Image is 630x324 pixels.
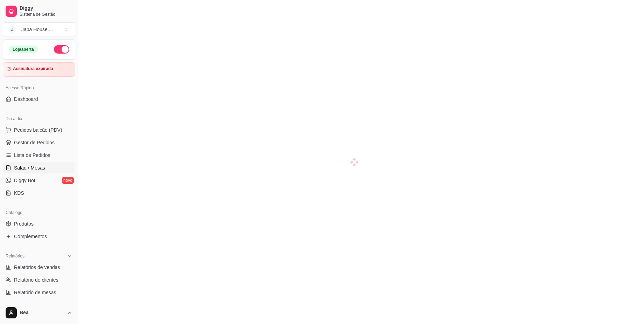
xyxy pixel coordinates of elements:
span: Relatórios de vendas [14,264,60,271]
a: Relatório de mesas [3,287,75,298]
span: Relatórios [6,253,24,259]
a: Relatório de clientes [3,274,75,285]
a: Relatório de fidelidadenovo [3,299,75,311]
button: Pedidos balcão (PDV) [3,124,75,136]
a: DiggySistema de Gestão [3,3,75,20]
span: J [9,26,16,33]
button: Select a team [3,22,75,36]
button: Bea [3,304,75,321]
span: Pedidos balcão (PDV) [14,126,62,133]
span: Lista de Pedidos [14,152,50,159]
a: Dashboard [3,94,75,105]
a: Diggy Botnovo [3,175,75,186]
span: Relatório de mesas [14,289,56,296]
a: Assinatura expirada [3,62,75,77]
a: KDS [3,187,75,199]
div: Acesso Rápido [3,82,75,94]
article: Assinatura expirada [13,66,53,71]
a: Produtos [3,218,75,229]
span: Salão / Mesas [14,164,45,171]
div: Dia a dia [3,113,75,124]
span: Diggy Bot [14,177,35,184]
span: Sistema de Gestão [20,12,72,17]
span: Produtos [14,220,34,227]
a: Salão / Mesas [3,162,75,173]
span: KDS [14,189,24,197]
a: Relatórios de vendas [3,262,75,273]
button: Alterar Status [54,45,69,54]
span: Bea [20,310,64,316]
span: Complementos [14,233,47,240]
div: Loja aberta [9,46,38,53]
a: Complementos [3,231,75,242]
span: Relatório de clientes [14,276,58,283]
span: Dashboard [14,96,38,103]
div: Japa House. ... [21,26,53,33]
a: Gestor de Pedidos [3,137,75,148]
span: Diggy [20,5,72,12]
span: Gestor de Pedidos [14,139,55,146]
div: Catálogo [3,207,75,218]
a: Lista de Pedidos [3,150,75,161]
